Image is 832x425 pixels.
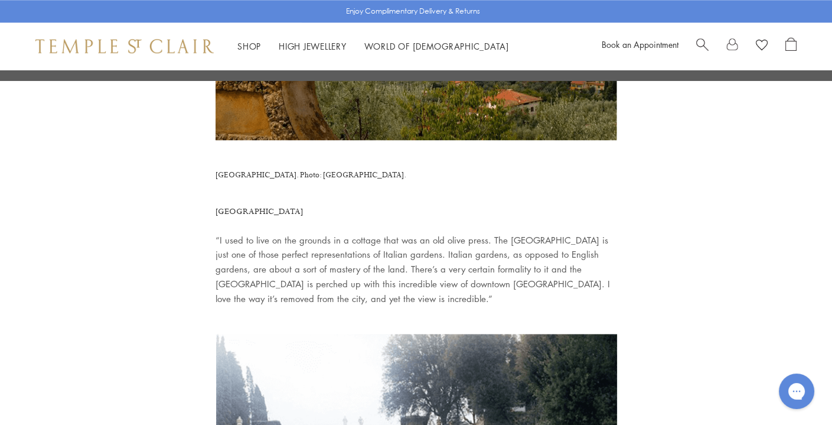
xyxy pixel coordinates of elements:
[35,39,214,53] img: Temple St. Clair
[773,369,820,413] iframe: Gorgias live chat messenger
[279,40,347,52] a: High JewelleryHigh Jewellery
[756,37,768,55] a: View Wishlist
[696,37,709,55] a: Search
[237,39,509,54] nav: Main navigation
[346,5,480,17] p: Enjoy Complimentary Delivery & Returns
[216,168,617,183] h6: [GEOGRAPHIC_DATA]. Photo: [GEOGRAPHIC_DATA].
[237,40,261,52] a: ShopShop
[785,37,797,55] a: Open Shopping Bag
[602,38,678,50] a: Book an Appointment
[216,204,617,219] h4: [GEOGRAPHIC_DATA]
[216,233,617,306] p: “I used to live on the grounds in a cottage that was an old olive press. The [GEOGRAPHIC_DATA] is...
[364,40,509,52] a: World of [DEMOGRAPHIC_DATA]World of [DEMOGRAPHIC_DATA]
